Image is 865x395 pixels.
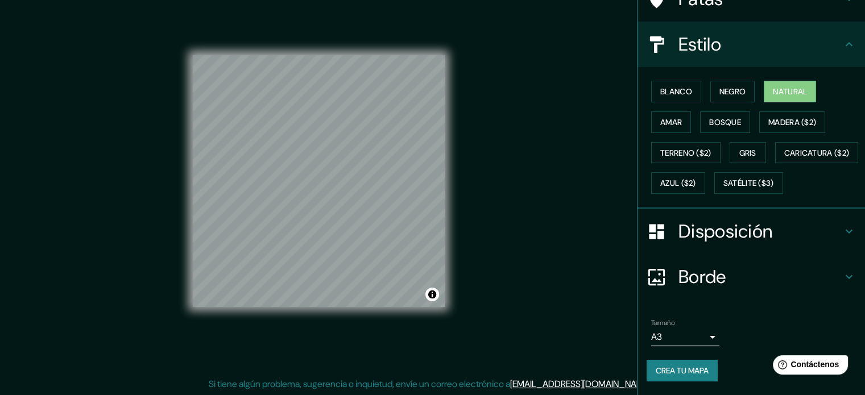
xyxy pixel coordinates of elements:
[784,148,850,158] font: Caricatura ($2)
[651,142,721,164] button: Terreno ($2)
[714,172,783,194] button: Satélite ($3)
[638,209,865,254] div: Disposición
[768,117,816,127] font: Madera ($2)
[719,86,746,97] font: Negro
[710,81,755,102] button: Negro
[651,328,719,346] div: A3
[651,318,674,327] font: Tamaño
[647,360,718,381] button: Crea tu mapa
[764,351,852,382] iframe: Lanzador de widgets de ayuda
[730,142,766,164] button: Gris
[651,111,691,133] button: Amar
[651,81,701,102] button: Blanco
[425,288,439,301] button: Activar o desactivar atribución
[651,172,705,194] button: Azul ($2)
[638,254,865,300] div: Borde
[660,86,692,97] font: Blanco
[775,142,859,164] button: Caricatura ($2)
[678,265,726,289] font: Borde
[660,117,682,127] font: Amar
[510,378,651,390] a: [EMAIL_ADDRESS][DOMAIN_NAME]
[723,178,774,189] font: Satélite ($3)
[193,55,445,307] canvas: Mapa
[700,111,750,133] button: Bosque
[709,117,741,127] font: Bosque
[773,86,807,97] font: Natural
[651,331,662,343] font: A3
[660,178,696,189] font: Azul ($2)
[678,219,772,243] font: Disposición
[660,148,711,158] font: Terreno ($2)
[638,22,865,67] div: Estilo
[759,111,825,133] button: Madera ($2)
[209,378,510,390] font: Si tiene algún problema, sugerencia o inquietud, envíe un correo electrónico a
[739,148,756,158] font: Gris
[764,81,816,102] button: Natural
[678,32,721,56] font: Estilo
[656,365,709,376] font: Crea tu mapa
